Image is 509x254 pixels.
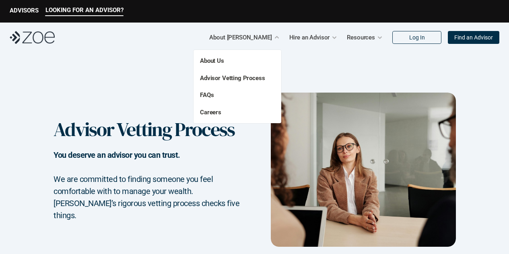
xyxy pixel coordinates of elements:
[54,173,239,221] h2: We are committed to finding someone you feel comfortable with to manage your wealth. [PERSON_NAME...
[54,118,238,141] h1: Advisor Vetting Process
[200,91,214,99] a: FAQs
[347,31,375,43] p: Resources
[392,31,441,44] a: Log In
[10,7,39,14] p: ADVISORS
[289,31,330,43] p: Hire an Advisor
[409,34,425,41] p: Log In
[200,74,265,82] a: Advisor Vetting Process
[54,149,239,173] h2: You deserve an advisor you can trust.
[209,31,272,43] p: About [PERSON_NAME]
[200,109,221,116] a: Careers
[45,6,124,14] p: LOOKING FOR AN ADVISOR?
[448,31,499,44] a: Find an Advisor
[200,57,224,64] a: About Us
[454,34,493,41] p: Find an Advisor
